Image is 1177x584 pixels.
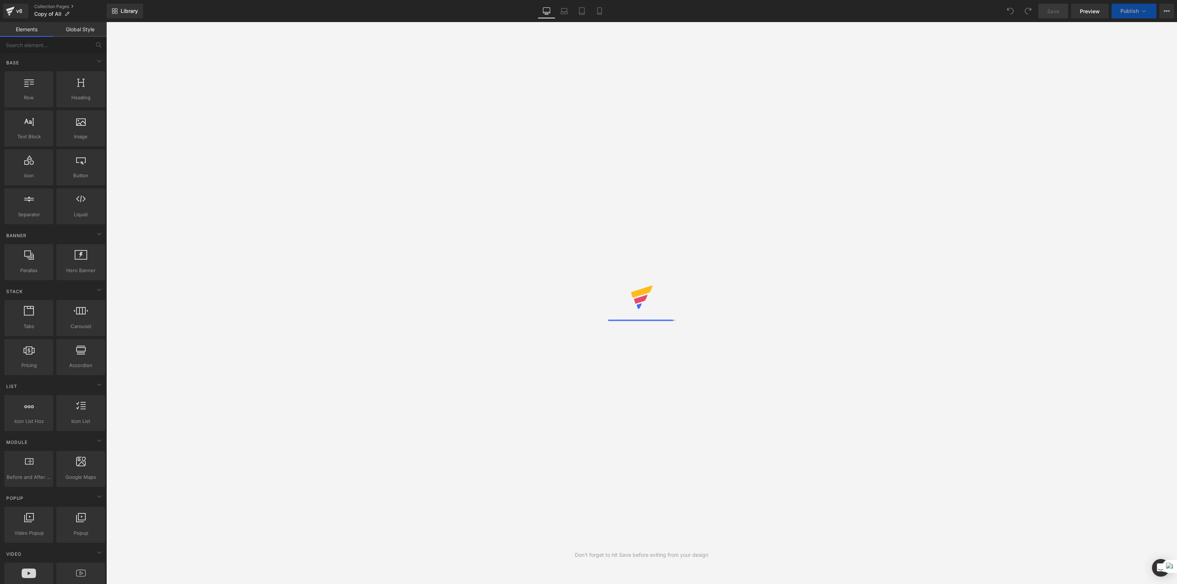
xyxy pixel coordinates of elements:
[6,383,18,390] span: List
[3,4,28,18] a: v6
[6,59,20,66] span: Base
[53,22,107,37] a: Global Style
[7,94,51,102] span: Row
[573,4,591,18] a: Tablet
[575,551,708,559] div: Don't forget to hit Save before exiting from your design
[121,8,138,14] span: Library
[7,133,51,140] span: Text Block
[6,288,24,295] span: Stack
[1120,8,1139,14] span: Publish
[58,172,103,179] span: Button
[538,4,555,18] a: Desktop
[6,551,22,558] span: Video
[6,232,27,239] span: Banner
[6,495,24,502] span: Popup
[7,417,51,425] span: Icon List Hoz
[58,323,103,330] span: Carousel
[7,323,51,330] span: Tabs
[58,362,103,369] span: Accordion
[7,211,51,218] span: Separator
[15,6,24,16] div: v6
[58,267,103,274] span: Hero Banner
[7,172,51,179] span: Icon
[7,473,51,481] span: Before and After Images
[555,4,573,18] a: Laptop
[1080,7,1100,15] span: Preview
[1003,4,1018,18] button: Undo
[58,211,103,218] span: Liquid
[34,11,61,17] span: Copy of All
[7,267,51,274] span: Parallax
[58,417,103,425] span: Icon List
[6,439,28,446] span: Module
[58,133,103,140] span: Image
[34,4,107,10] a: Collection Pages
[1047,7,1059,15] span: Save
[7,529,51,537] span: Video Popup
[58,473,103,481] span: Google Maps
[107,4,143,18] a: New Library
[1112,4,1156,18] button: Publish
[1152,559,1170,577] div: Open Intercom Messenger
[58,529,103,537] span: Popup
[591,4,608,18] a: Mobile
[1071,4,1109,18] a: Preview
[1021,4,1035,18] button: Redo
[7,362,51,369] span: Pricing
[1159,4,1174,18] button: More
[58,94,103,102] span: Heading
